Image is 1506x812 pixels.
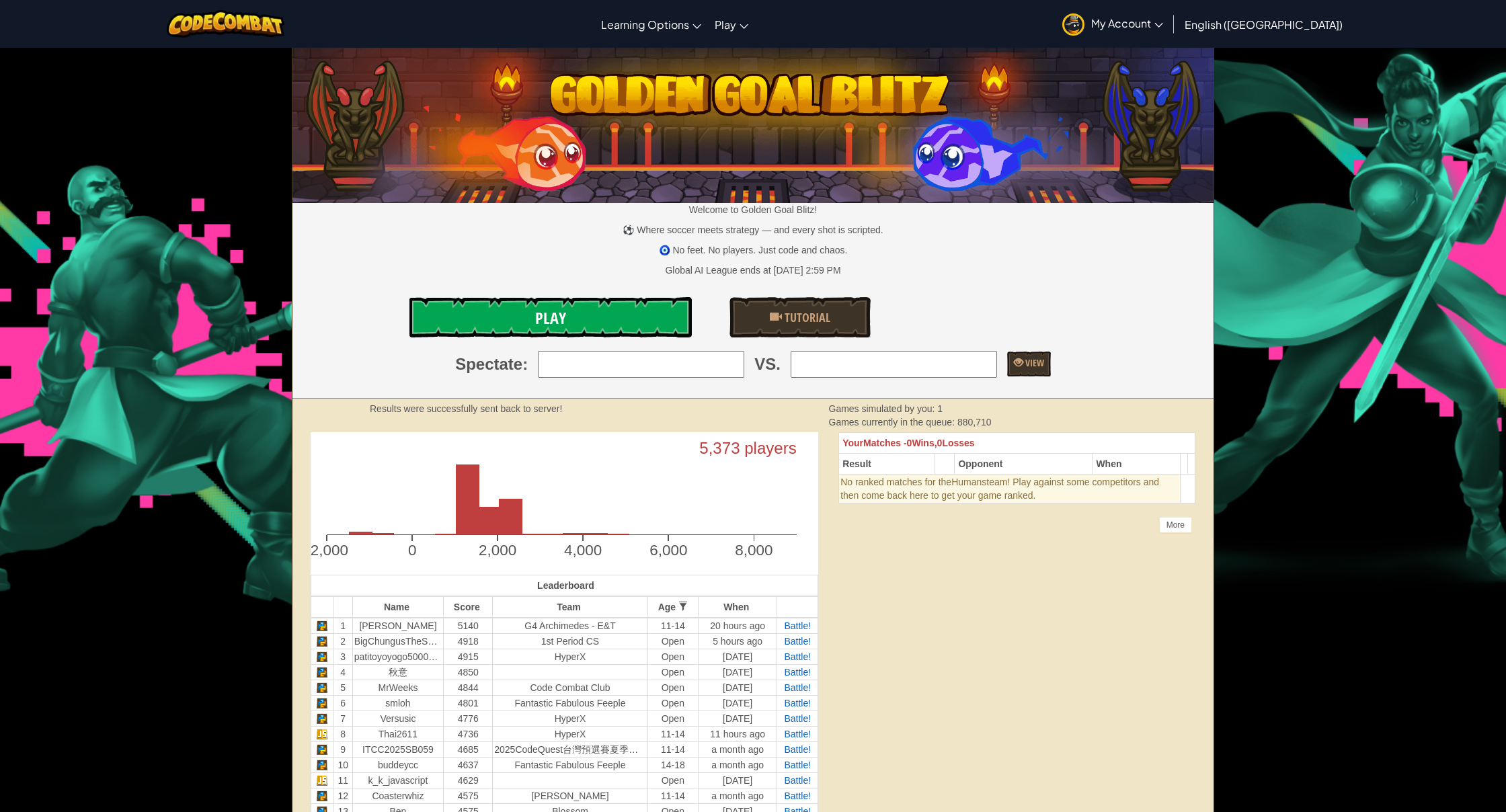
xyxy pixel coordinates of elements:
span: View [1023,356,1044,369]
span: Leaderboard [537,580,594,591]
text: 6,000 [649,542,687,559]
td: Code Combat Club [493,680,648,695]
span: Tutorial [782,309,830,326]
td: 1st Period CS [493,633,648,649]
td: G4 Archimedes - E&T [493,618,648,634]
th: When [698,596,777,618]
td: 11-14 [647,741,698,757]
a: Battle! [784,636,811,647]
td: Open [647,772,698,788]
td: Open [647,633,698,649]
td: 11-14 [647,618,698,634]
a: Learning Options [594,6,708,42]
td: 4 [333,664,352,680]
span: Play [715,17,736,32]
p: Welcome to Golden Goal Blitz! [292,203,1214,216]
span: Losses [942,438,974,448]
text: -2,000 [305,542,348,559]
td: Open [647,664,698,680]
span: Games simulated by you: [829,403,938,414]
td: 4801 [444,695,493,710]
span: Battle! [784,713,811,724]
th: Score [444,596,493,618]
p: 🧿 No feet. No players. Just code and chaos. [292,243,1214,257]
th: Age [647,596,698,618]
td: [DATE] [698,680,777,695]
td: 4685 [444,741,493,757]
a: Battle! [784,790,811,801]
td: 8 [333,726,352,741]
strong: Results were successfully sent back to server! [370,403,562,414]
span: Spectate [455,353,522,376]
span: Learning Options [601,17,689,32]
td: 2025CodeQuest台灣預選賽夏季賽 -中學組初賽 [493,741,648,757]
td: HyperX [493,649,648,664]
td: 4637 [444,757,493,772]
span: 880,710 [957,417,992,428]
td: ITCC2025SB059 [352,741,444,757]
td: 4850 [444,664,493,680]
text: 0 [408,542,417,559]
td: 5140 [444,618,493,634]
a: Battle! [784,698,811,708]
span: Battle! [784,744,811,755]
a: Tutorial [729,297,871,337]
span: Battle! [784,729,811,739]
td: 4736 [444,726,493,741]
td: 4575 [444,788,493,803]
p: ⚽ Where soccer meets strategy — and every shot is scripted. [292,223,1214,237]
text: 8,000 [735,542,772,559]
td: Open [647,649,698,664]
td: Humans [839,475,1181,503]
div: More [1159,517,1192,533]
td: 7 [333,710,352,726]
td: 10 [333,757,352,772]
th: Team [493,596,648,618]
img: CodeCombat logo [167,10,284,38]
td: [PERSON_NAME] [493,788,648,803]
td: a month ago [698,788,777,803]
th: 0 0 [839,433,1195,454]
td: 11 hours ago [698,726,777,741]
a: Battle! [784,651,811,662]
span: Play [535,307,566,329]
span: team! Play against some competitors and then come back here to get your game ranked. [840,477,1159,501]
td: 11-14 [647,788,698,803]
td: smloh [352,695,444,710]
th: When [1093,454,1181,475]
td: buddeycc [352,757,444,772]
th: Name [352,596,444,618]
img: Golden Goal [292,42,1214,203]
td: HyperX [493,726,648,741]
a: Battle! [784,760,811,770]
td: 5 [333,680,352,695]
td: a month ago [698,741,777,757]
td: 14-18 [647,757,698,772]
td: [DATE] [698,710,777,726]
td: 4776 [444,710,493,726]
td: Thai2611 [352,726,444,741]
td: a month ago [698,757,777,772]
text: 5,373 players [699,439,797,457]
img: avatar [1062,13,1084,36]
a: Battle! [784,682,811,693]
span: English ([GEOGRAPHIC_DATA]) [1185,17,1343,32]
td: 4844 [444,680,493,695]
td: [DATE] [698,649,777,664]
td: 4918 [444,633,493,649]
td: [DATE] [698,664,777,680]
td: 11-14 [647,726,698,741]
span: No ranked matches for the [840,477,951,487]
span: 1 [937,403,943,414]
td: 2 [333,633,352,649]
td: [DATE] [698,695,777,710]
td: 9 [333,741,352,757]
text: 4,000 [564,542,602,559]
td: 秋意 [352,664,444,680]
a: Battle! [784,620,811,631]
